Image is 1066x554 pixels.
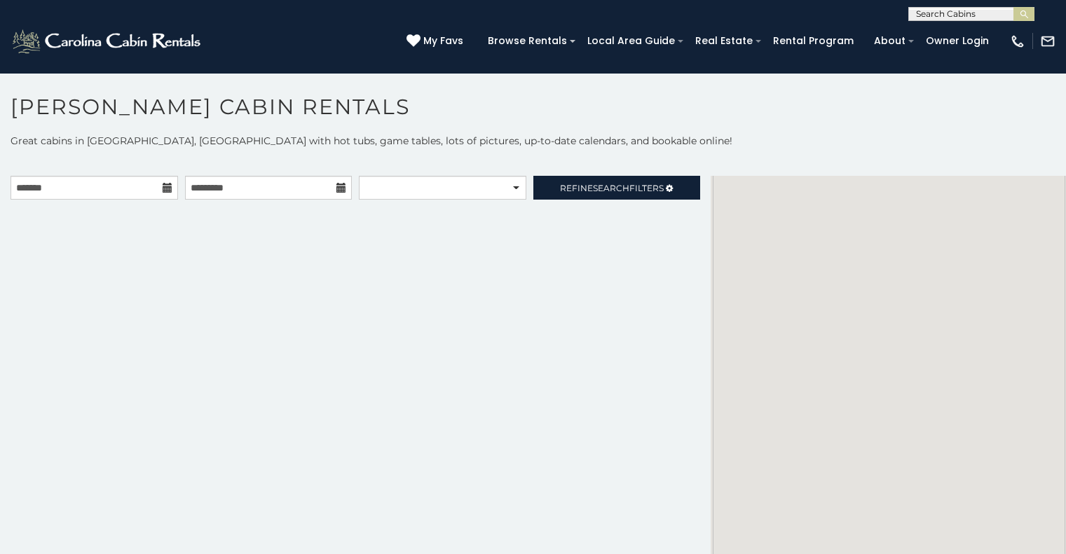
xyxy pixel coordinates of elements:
[11,27,205,55] img: White-1-2.png
[766,30,861,52] a: Rental Program
[533,176,701,200] a: RefineSearchFilters
[688,30,760,52] a: Real Estate
[919,30,996,52] a: Owner Login
[593,183,629,193] span: Search
[580,30,682,52] a: Local Area Guide
[406,34,467,49] a: My Favs
[1010,34,1025,49] img: phone-regular-white.png
[867,30,913,52] a: About
[481,30,574,52] a: Browse Rentals
[423,34,463,48] span: My Favs
[1040,34,1055,49] img: mail-regular-white.png
[560,183,664,193] span: Refine Filters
